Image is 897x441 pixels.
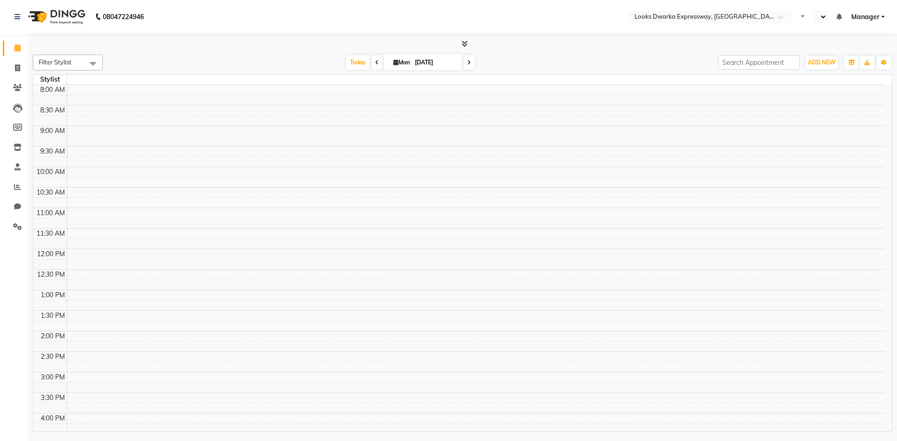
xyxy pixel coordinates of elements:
div: 4:00 PM [39,413,67,423]
span: Filter Stylist [39,58,71,66]
span: Manager [851,12,879,22]
b: 08047224946 [103,4,144,30]
div: 10:30 AM [35,188,67,197]
div: 9:00 AM [38,126,67,136]
div: 1:00 PM [39,290,67,300]
div: 10:00 AM [35,167,67,177]
div: Stylist [33,75,67,84]
div: 2:00 PM [39,331,67,341]
div: 11:30 AM [35,229,67,238]
div: 3:30 PM [39,393,67,403]
div: 8:00 AM [38,85,67,95]
div: 9:30 AM [38,147,67,156]
div: 1:30 PM [39,311,67,321]
span: ADD NEW [808,59,835,66]
div: 8:30 AM [38,105,67,115]
div: 3:00 PM [39,372,67,382]
div: 11:00 AM [35,208,67,218]
img: logo [24,4,88,30]
div: 12:30 PM [35,270,67,280]
div: 2:30 PM [39,352,67,362]
span: Mon [391,59,412,66]
span: Today [346,55,370,70]
input: 2025-09-01 [412,56,459,70]
input: Search Appointment [718,55,800,70]
div: 12:00 PM [35,249,67,259]
button: ADD NEW [805,56,838,69]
